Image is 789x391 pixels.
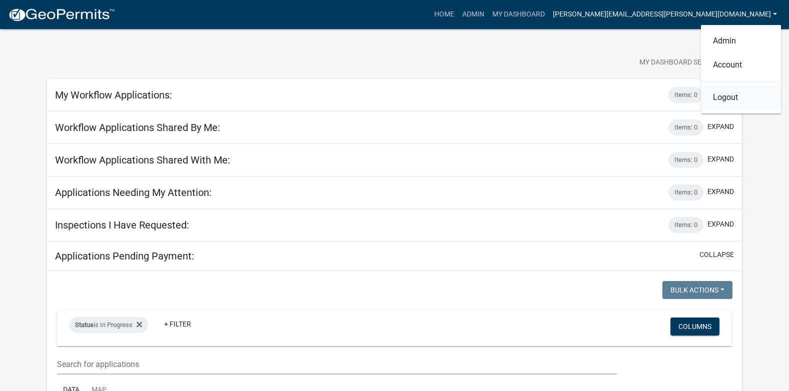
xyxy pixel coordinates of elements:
[668,87,703,103] div: Items: 0
[701,29,781,53] a: Admin
[55,186,212,198] h5: Applications Needing My Attention:
[55,121,220,133] h5: Workflow Applications Shared By Me:
[631,53,747,72] button: My Dashboard Settingssettings
[699,249,734,260] button: collapse
[670,317,719,335] button: Columns
[75,321,94,328] span: Status
[57,354,617,374] input: Search for applications
[707,219,734,229] button: expand
[701,53,781,77] a: Account
[55,219,189,231] h5: Inspections I Have Requested:
[458,5,488,24] a: Admin
[662,281,732,299] button: Bulk Actions
[668,217,703,233] div: Items: 0
[430,5,458,24] a: Home
[701,85,781,109] a: Logout
[55,89,172,101] h5: My Workflow Applications:
[488,5,549,24] a: My Dashboard
[549,5,781,24] a: [PERSON_NAME][EMAIL_ADDRESS][PERSON_NAME][DOMAIN_NAME]
[668,184,703,200] div: Items: 0
[69,317,148,333] div: is In Progress
[668,119,703,135] div: Items: 0
[55,154,230,166] h5: Workflow Applications Shared With Me:
[707,186,734,197] button: expand
[156,315,199,333] a: + Filter
[701,25,781,113] div: [PERSON_NAME][EMAIL_ADDRESS][PERSON_NAME][DOMAIN_NAME]
[55,250,194,262] h5: Applications Pending Payment:
[707,121,734,132] button: expand
[707,154,734,164] button: expand
[639,57,725,69] span: My Dashboard Settings
[668,152,703,168] div: Items: 0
